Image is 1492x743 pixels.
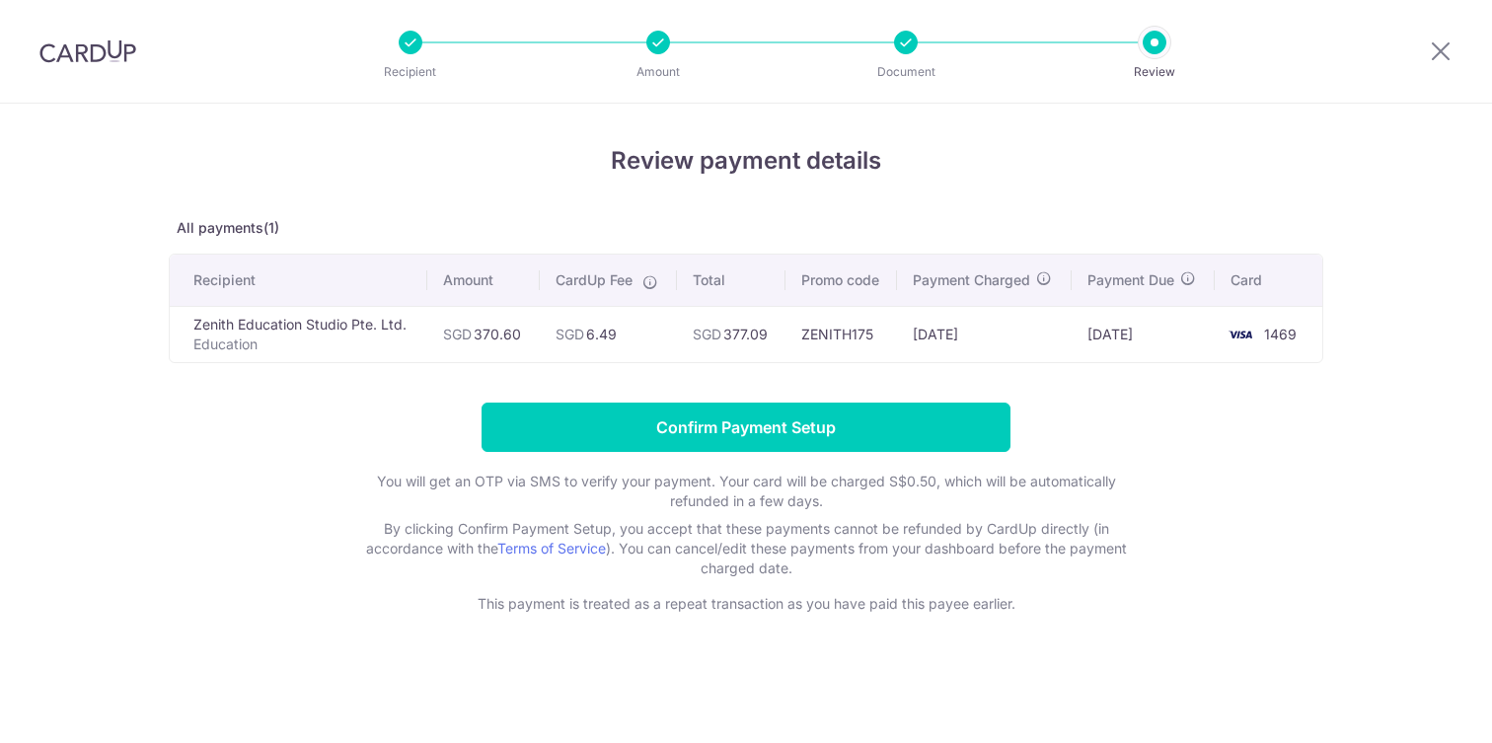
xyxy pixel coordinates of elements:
[169,143,1323,179] h4: Review payment details
[556,270,633,290] span: CardUp Fee
[337,62,484,82] p: Recipient
[833,62,979,82] p: Document
[693,326,721,342] span: SGD
[897,306,1072,362] td: [DATE]
[482,403,1010,452] input: Confirm Payment Setup
[677,255,785,306] th: Total
[785,306,897,362] td: ZENITH175
[677,306,785,362] td: 377.09
[351,594,1141,614] p: This payment is treated as a repeat transaction as you have paid this payee earlier.
[1215,255,1322,306] th: Card
[1264,326,1297,342] span: 1469
[556,326,584,342] span: SGD
[427,255,539,306] th: Amount
[170,306,427,362] td: Zenith Education Studio Pte. Ltd.
[351,472,1141,511] p: You will get an OTP via SMS to verify your payment. Your card will be charged S$0.50, which will ...
[169,218,1323,238] p: All payments(1)
[170,255,427,306] th: Recipient
[913,270,1030,290] span: Payment Charged
[497,540,606,557] a: Terms of Service
[1221,323,1260,346] img: <span class="translation_missing" title="translation missing: en.account_steps.new_confirm_form.b...
[1072,306,1215,362] td: [DATE]
[785,255,897,306] th: Promo code
[585,62,731,82] p: Amount
[540,306,677,362] td: 6.49
[39,39,136,63] img: CardUp
[443,326,472,342] span: SGD
[1365,684,1472,733] iframe: Opens a widget where you can find more information
[1087,270,1174,290] span: Payment Due
[1082,62,1228,82] p: Review
[351,519,1141,578] p: By clicking Confirm Payment Setup, you accept that these payments cannot be refunded by CardUp di...
[427,306,539,362] td: 370.60
[193,334,411,354] p: Education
